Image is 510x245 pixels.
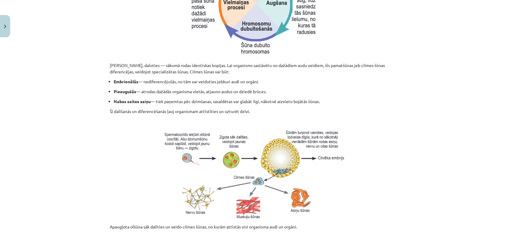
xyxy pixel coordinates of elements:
p: — tiek paņemtas pēc dzimšanas, sasaldētas var glabāt ilgi, nākotnē aizvieto bojātās šūnas. [114,98,400,105]
p: — nediferencējušās, no tām var veidoties jebkuri audi un orgāni. [114,78,400,85]
p: Apaugļota olšūna sāk dalīties un veido cilmes šūnas, no kurām attīstās visi organisma audi un org... [110,224,400,236]
p: Šī dalīšanās un diferencēšanās ļauj organismam attīstīties un uzturēt dzīvi. [110,108,400,115]
img: icon-close-lesson-0947bae3869378f0d4975bcd49f059093ad1ed9edebbc8119c70593378902aed.svg [4,25,6,29]
p: — atrodas dažādās organisma vietās, atjauno audus un dziedē brūces. [114,88,400,95]
strong: Embrionālās [114,79,138,84]
p: [PERSON_NAME], daloties — sākumā rodas identiskas kopijas. Lai organisms sastāvētu no dažādiem au... [110,62,400,75]
strong: Nabas saites asiņu [114,99,151,104]
strong: Pieaugušās [114,89,136,94]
